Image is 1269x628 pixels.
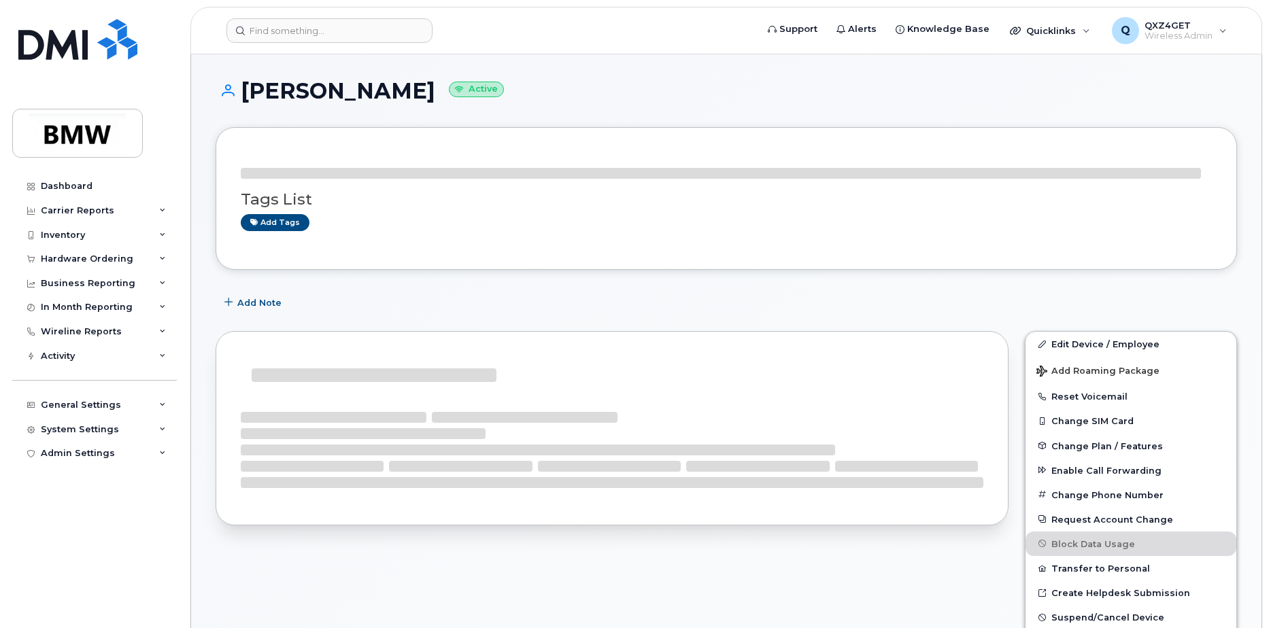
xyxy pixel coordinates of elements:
[1026,434,1236,458] button: Change Plan / Features
[1026,531,1236,556] button: Block Data Usage
[1026,483,1236,507] button: Change Phone Number
[1026,408,1236,433] button: Change SIM Card
[241,191,1212,208] h3: Tags List
[1051,465,1162,475] span: Enable Call Forwarding
[449,82,504,97] small: Active
[1026,556,1236,580] button: Transfer to Personal
[1026,507,1236,531] button: Request Account Change
[1051,612,1164,623] span: Suspend/Cancel Device
[216,79,1237,103] h1: [PERSON_NAME]
[1051,440,1163,451] span: Change Plan / Features
[1036,366,1160,379] span: Add Roaming Package
[241,214,309,231] a: Add tags
[216,290,293,315] button: Add Note
[1026,332,1236,356] a: Edit Device / Employee
[237,296,282,309] span: Add Note
[1026,580,1236,605] a: Create Helpdesk Submission
[1026,458,1236,483] button: Enable Call Forwarding
[1026,384,1236,408] button: Reset Voicemail
[1026,356,1236,384] button: Add Roaming Package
